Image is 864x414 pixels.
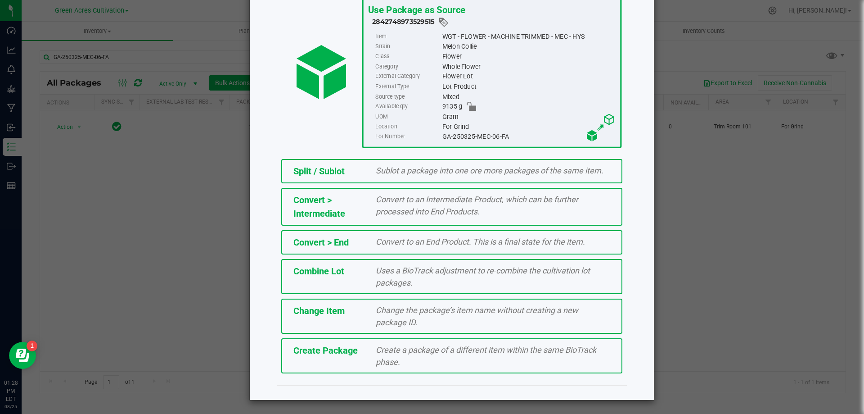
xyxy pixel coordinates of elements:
[293,166,345,177] span: Split / Sublot
[375,82,440,91] label: External Type
[293,305,345,316] span: Change Item
[375,41,440,51] label: Strain
[376,266,590,287] span: Uses a BioTrack adjustment to re-combine the cultivation lot packages.
[375,132,440,141] label: Lot Number
[293,266,344,277] span: Combine Lot
[375,72,440,82] label: External Category
[368,4,465,15] span: Use Package as Source
[375,122,440,132] label: Location
[375,32,440,41] label: Item
[372,17,616,28] div: 2842748973529515
[442,41,615,51] div: Melon Collie
[375,52,440,62] label: Class
[442,52,615,62] div: Flower
[442,112,615,122] div: Gram
[27,341,37,351] iframe: Resource center unread badge
[376,195,578,216] span: Convert to an Intermediate Product, which can be further processed into End Products.
[442,62,615,72] div: Whole Flower
[442,32,615,41] div: WGT - FLOWER - MACHINE TRIMMED - MEC - HYS
[375,112,440,122] label: UOM
[293,345,358,356] span: Create Package
[376,345,596,367] span: Create a package of a different item within the same BioTrack phase.
[293,195,345,219] span: Convert > Intermediate
[442,92,615,102] div: Mixed
[375,102,440,112] label: Available qty
[376,166,603,175] span: Sublot a package into one ore more packages of the same item.
[376,305,578,327] span: Change the package’s item name without creating a new package ID.
[293,237,349,248] span: Convert > End
[375,62,440,72] label: Category
[376,237,585,246] span: Convert to an End Product. This is a final state for the item.
[442,72,615,82] div: Flower Lot
[442,102,462,112] span: 9135 g
[9,342,36,369] iframe: Resource center
[442,82,615,91] div: Lot Product
[375,92,440,102] label: Source type
[442,132,615,141] div: GA-250325-MEC-06-FA
[442,122,615,132] div: For Grind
